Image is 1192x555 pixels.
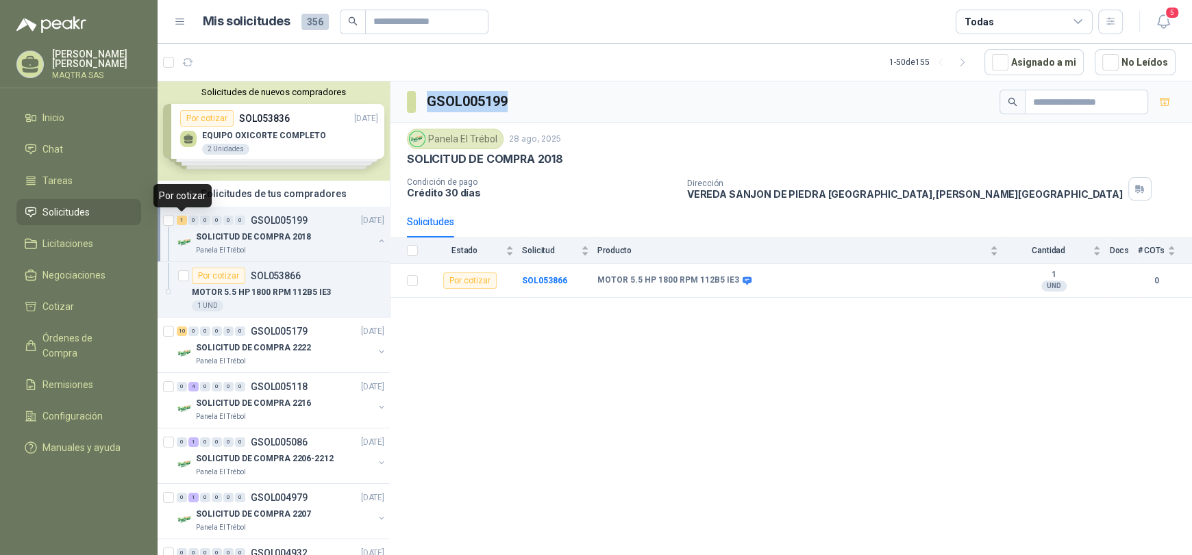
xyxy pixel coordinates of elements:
div: 0 [200,216,210,225]
p: Panela El Trébol [196,522,246,533]
div: Panela El Trébol [407,129,504,149]
a: 0 4 0 0 0 0 GSOL005118[DATE] Company LogoSOLICITUD DE COMPRA 2216Panela El Trébol [177,378,387,422]
div: 0 [235,437,245,447]
div: Solicitudes [407,214,454,229]
th: Docs [1109,237,1137,264]
b: 0 [1137,274,1176,287]
div: 0 [223,326,234,336]
p: VEREDA SANJON DE PIEDRA [GEOGRAPHIC_DATA] , [PERSON_NAME][GEOGRAPHIC_DATA] [687,188,1123,200]
button: Asignado a mi [984,49,1084,75]
div: 0 [223,216,234,225]
div: 0 [188,216,199,225]
h1: Mis solicitudes [203,12,290,31]
div: 0 [235,382,245,391]
b: SOL053866 [522,276,567,285]
p: SOLICITUD DE COMPRA 2216 [196,397,311,410]
th: # COTs [1137,237,1192,264]
p: GSOL005199 [251,216,308,225]
a: Órdenes de Compra [16,325,141,366]
a: 1 0 0 0 0 0 GSOL005199[DATE] Company LogoSOLICITUD DE COMPRA 2018Panela El Trébol [177,212,387,256]
span: Producto [597,246,987,255]
p: [DATE] [361,491,384,504]
div: 0 [200,437,210,447]
p: Panela El Trébol [196,245,246,256]
span: 356 [301,14,329,30]
div: Todas [965,14,993,29]
p: Panela El Trébol [196,411,246,422]
span: Estado [426,246,503,255]
a: Solicitudes [16,199,141,225]
span: search [1008,97,1017,107]
div: UND [1041,281,1067,292]
span: Chat [42,142,63,157]
a: 10 0 0 0 0 0 GSOL005179[DATE] Company LogoSOLICITUD DE COMPRA 2222Panela El Trébol [177,323,387,367]
div: 0 [223,382,234,391]
div: Solicitudes de tus compradores [158,181,390,207]
a: Manuales y ayuda [16,435,141,461]
div: Por cotizar [192,268,245,284]
div: 0 [177,493,187,502]
a: Licitaciones [16,231,141,257]
img: Company Logo [177,456,193,472]
span: Configuración [42,409,103,424]
div: 0 [188,326,199,336]
a: Por cotizarSOL053866MOTOR 5.5 HP 1800 RPM 112B5 IE31 UND [158,262,390,318]
img: Company Logo [410,131,425,146]
h3: GSOL005199 [427,91,510,112]
div: 0 [212,382,222,391]
p: SOLICITUD DE COMPRA 2207 [196,508,311,521]
img: Company Logo [177,234,193,250]
div: 0 [235,326,245,336]
div: 0 [223,493,234,502]
div: 10 [177,326,187,336]
div: 0 [212,437,222,447]
p: [PERSON_NAME] [PERSON_NAME] [52,49,141,68]
img: Company Logo [177,345,193,361]
p: [DATE] [361,380,384,393]
span: Remisiones [42,377,93,392]
span: Negociaciones [42,268,105,283]
p: SOLICITUD DE COMPRA 2018 [407,152,563,166]
p: 28 ago, 2025 [509,133,561,146]
div: Por cotizar [443,272,497,289]
div: 4 [188,382,199,391]
div: 0 [200,493,210,502]
p: [DATE] [361,325,384,338]
a: Tareas [16,168,141,194]
span: # COTs [1137,246,1165,255]
p: SOLICITUD DE COMPRA 2206-2212 [196,452,334,465]
p: GSOL004979 [251,493,308,502]
a: Chat [16,136,141,162]
span: Inicio [42,110,64,125]
p: GSOL005179 [251,326,308,336]
th: Producto [597,237,1006,264]
th: Solicitud [522,237,597,264]
div: Por cotizar [153,184,212,207]
p: SOLICITUD DE COMPRA 2018 [196,231,311,244]
div: 0 [177,382,187,391]
a: Remisiones [16,372,141,398]
span: Cantidad [1006,246,1090,255]
p: GSOL005086 [251,437,308,447]
button: No Leídos [1095,49,1176,75]
div: 0 [235,493,245,502]
p: MAQTRA SAS [52,71,141,79]
span: Órdenes de Compra [42,331,128,361]
b: 1 [1006,270,1101,281]
p: Dirección [687,179,1123,188]
a: Inicio [16,105,141,131]
p: [DATE] [361,214,384,227]
b: MOTOR 5.5 HP 1800 RPM 112B5 IE3 [597,275,739,286]
p: [DATE] [361,436,384,449]
div: 0 [235,216,245,225]
button: 5 [1151,10,1176,34]
div: 0 [212,216,222,225]
div: 0 [212,326,222,336]
p: Panela El Trébol [196,467,246,478]
button: Solicitudes de nuevos compradores [163,87,384,97]
img: Logo peakr [16,16,86,33]
span: Licitaciones [42,236,93,251]
div: 1 [177,216,187,225]
div: 1 [188,437,199,447]
span: Solicitudes [42,205,90,220]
